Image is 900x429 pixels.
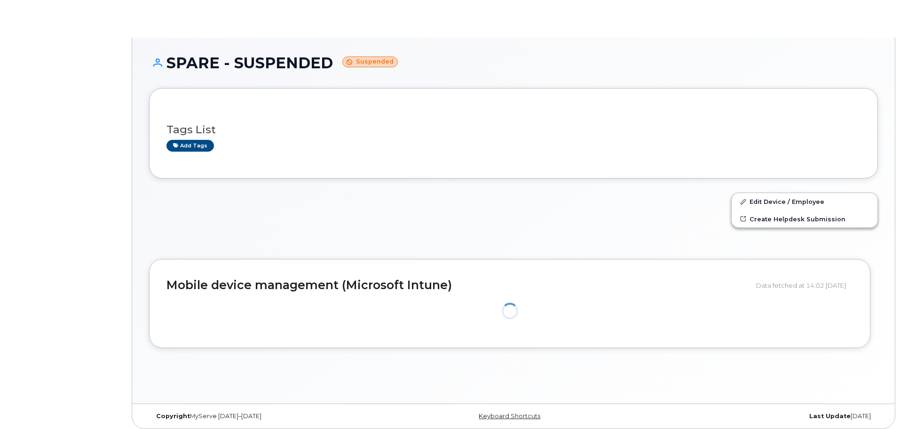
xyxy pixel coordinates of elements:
[732,193,877,210] a: Edit Device / Employee
[166,279,749,292] h2: Mobile device management (Microsoft Intune)
[156,413,190,420] strong: Copyright
[149,413,392,420] div: MyServe [DATE]–[DATE]
[809,413,851,420] strong: Last Update
[635,413,878,420] div: [DATE]
[149,55,878,71] h1: SPARE - SUSPENDED
[342,57,398,67] small: Suspended
[756,276,853,294] div: Data fetched at 14:02 [DATE]
[166,124,861,136] h3: Tags List
[166,140,214,152] a: Add tags
[479,413,540,420] a: Keyboard Shortcuts
[732,210,877,227] a: Create Helpdesk Submission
